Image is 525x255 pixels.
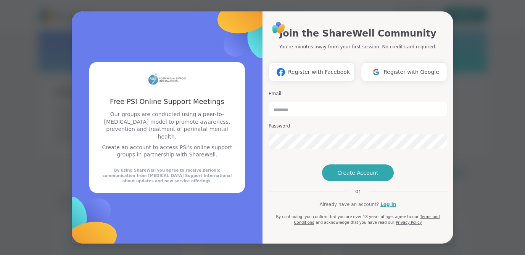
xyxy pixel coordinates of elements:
img: ShareWell Logo [270,19,287,36]
a: Terms and Conditions [294,215,440,225]
span: Create Account [337,169,378,177]
a: Privacy Policy [396,220,422,225]
img: ShareWell Logomark [274,65,288,79]
img: ShareWell Logomark [369,65,383,79]
h1: Join the ShareWell Community [279,27,436,40]
a: Log in [380,201,396,208]
span: Register with Google [383,68,439,76]
span: or [346,187,370,195]
button: Register with Google [361,62,447,81]
button: Register with Facebook [269,62,355,81]
span: By continuing, you confirm that you are over 18 years of age, agree to our [276,215,419,219]
p: Create an account to access PSI's online support groups in partnership with ShareWell. [98,144,236,159]
h3: Free PSI Online Support Meetings [98,97,236,106]
img: partner logo [148,71,186,88]
span: Register with Facebook [288,68,350,76]
p: Our groups are conducted using a peer-to-[MEDICAL_DATA] model to promote awareness, prevention an... [98,111,236,140]
h3: Password [269,123,447,129]
span: Already have an account? [319,201,379,208]
h3: Email [269,91,447,97]
p: You're minutes away from your first session. No credit card required. [279,43,436,50]
span: and acknowledge that you have read our [316,220,394,225]
div: By using ShareWell you agree to receive periodic communication from [MEDICAL_DATA] Support Intern... [98,168,236,184]
button: Create Account [322,164,394,181]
